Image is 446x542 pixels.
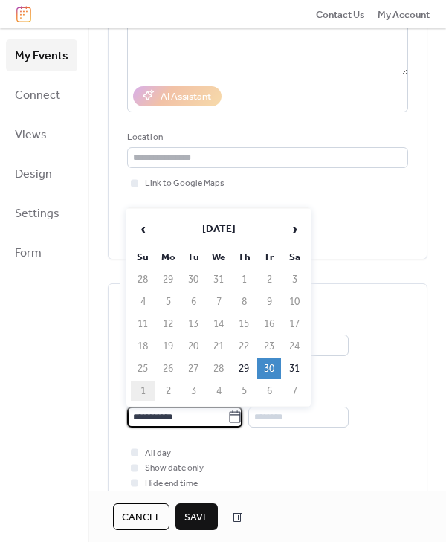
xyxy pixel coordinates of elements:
[131,381,155,401] td: 1
[184,510,209,525] span: Save
[131,291,155,312] td: 4
[122,510,161,525] span: Cancel
[282,269,306,290] td: 3
[15,242,42,265] span: Form
[282,381,306,401] td: 7
[257,291,281,312] td: 9
[232,314,256,335] td: 15
[207,358,230,379] td: 28
[15,202,59,225] span: Settings
[132,214,154,244] span: ‹
[127,130,405,145] div: Location
[156,314,180,335] td: 12
[232,291,256,312] td: 8
[6,197,77,229] a: Settings
[181,247,205,268] th: Tu
[207,269,230,290] td: 31
[15,123,47,146] span: Views
[282,247,306,268] th: Sa
[6,236,77,268] a: Form
[282,358,306,379] td: 31
[181,314,205,335] td: 13
[6,158,77,190] a: Design
[156,213,281,245] th: [DATE]
[207,381,230,401] td: 4
[207,314,230,335] td: 14
[232,269,256,290] td: 1
[131,336,155,357] td: 18
[232,247,256,268] th: Th
[6,118,77,150] a: Views
[156,336,180,357] td: 19
[257,269,281,290] td: 2
[181,291,205,312] td: 6
[207,336,230,357] td: 21
[113,503,169,530] button: Cancel
[145,176,224,191] span: Link to Google Maps
[282,291,306,312] td: 10
[6,39,77,71] a: My Events
[232,336,256,357] td: 22
[16,6,31,22] img: logo
[181,358,205,379] td: 27
[232,381,256,401] td: 5
[283,214,306,244] span: ›
[145,461,204,476] span: Show date only
[131,269,155,290] td: 28
[282,314,306,335] td: 17
[145,477,198,491] span: Hide end time
[207,291,230,312] td: 7
[282,336,306,357] td: 24
[181,269,205,290] td: 30
[181,336,205,357] td: 20
[131,314,155,335] td: 11
[131,358,155,379] td: 25
[156,269,180,290] td: 29
[257,358,281,379] td: 30
[181,381,205,401] td: 3
[207,247,230,268] th: We
[257,247,281,268] th: Fr
[15,45,68,68] span: My Events
[156,291,180,312] td: 5
[257,314,281,335] td: 16
[257,381,281,401] td: 6
[175,503,218,530] button: Save
[15,84,60,107] span: Connect
[156,381,180,401] td: 2
[378,7,430,22] a: My Account
[15,163,52,186] span: Design
[316,7,365,22] a: Contact Us
[6,79,77,111] a: Connect
[131,247,155,268] th: Su
[248,392,268,407] span: Time
[257,336,281,357] td: 23
[156,247,180,268] th: Mo
[145,446,171,461] span: All day
[232,358,256,379] td: 29
[156,358,180,379] td: 26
